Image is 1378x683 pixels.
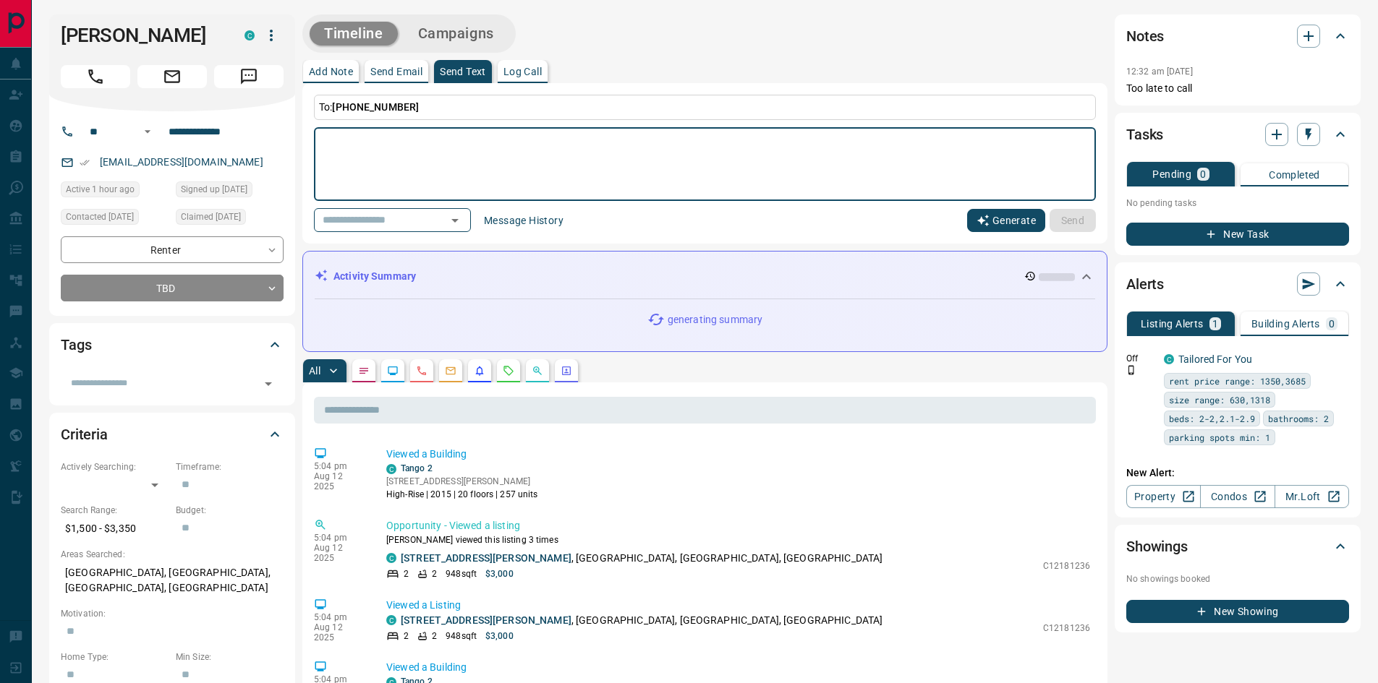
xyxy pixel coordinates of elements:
[1152,169,1191,179] p: Pending
[314,533,365,543] p: 5:04 pm
[1126,223,1349,246] button: New Task
[1141,319,1204,329] p: Listing Alerts
[370,66,422,77] p: Send Email
[386,447,1090,462] p: Viewed a Building
[314,622,365,643] p: Aug 12 2025
[61,460,169,473] p: Actively Searching:
[61,209,169,229] div: Thu Aug 07 2025
[1164,354,1174,364] div: condos.ca
[176,460,284,473] p: Timeframe:
[61,417,284,452] div: Criteria
[1126,352,1155,365] p: Off
[386,475,538,488] p: [STREET_ADDRESS][PERSON_NAME]
[137,65,207,88] span: Email
[401,613,882,628] p: , [GEOGRAPHIC_DATA], [GEOGRAPHIC_DATA], [GEOGRAPHIC_DATA]
[1126,365,1136,375] svg: Push Notification Only
[1178,353,1252,365] a: Tailored For You
[401,552,571,564] a: [STREET_ADDRESS][PERSON_NAME]
[1126,117,1349,152] div: Tasks
[100,156,263,168] a: [EMAIL_ADDRESS][DOMAIN_NAME]
[61,517,169,541] p: $1,500 - $3,350
[1126,465,1349,481] p: New Alert:
[503,66,542,77] p: Log Call
[61,607,284,620] p: Motivation:
[1169,411,1255,426] span: beds: 2-2,2.1-2.9
[1269,170,1320,180] p: Completed
[401,614,571,626] a: [STREET_ADDRESS][PERSON_NAME]
[61,24,223,47] h1: [PERSON_NAME]
[561,365,572,377] svg: Agent Actions
[61,561,284,600] p: [GEOGRAPHIC_DATA], [GEOGRAPHIC_DATA], [GEOGRAPHIC_DATA], [GEOGRAPHIC_DATA]
[1200,169,1206,179] p: 0
[432,630,437,643] p: 2
[314,95,1096,120] p: To:
[1126,123,1163,146] h2: Tasks
[445,210,465,231] button: Open
[1212,319,1218,329] p: 1
[401,463,433,473] a: Tango 2
[358,365,370,377] svg: Notes
[440,66,486,77] p: Send Text
[1043,559,1090,572] p: C12181236
[404,567,409,580] p: 2
[66,210,134,224] span: Contacted [DATE]
[386,488,538,501] p: High-Rise | 2015 | 20 floors | 257 units
[66,182,135,197] span: Active 1 hour ago
[139,123,156,140] button: Open
[1169,430,1270,444] span: parking spots min: 1
[445,365,456,377] svg: Emails
[1251,319,1320,329] p: Building Alerts
[1126,81,1349,96] p: Too late to call
[1275,485,1349,508] a: Mr.Loft
[244,30,255,40] div: condos.ca
[61,65,130,88] span: Call
[446,567,477,580] p: 948 sqft
[181,210,241,224] span: Claimed [DATE]
[61,181,169,202] div: Tue Aug 12 2025
[1126,66,1193,77] p: 12:32 am [DATE]
[404,22,509,46] button: Campaigns
[386,660,1090,675] p: Viewed a Building
[668,312,762,327] p: generating summary
[386,615,396,625] div: condos.ca
[309,366,320,376] p: All
[314,612,365,622] p: 5:04 pm
[401,551,882,566] p: , [GEOGRAPHIC_DATA], [GEOGRAPHIC_DATA], [GEOGRAPHIC_DATA]
[404,630,409,643] p: 2
[310,22,398,46] button: Timeline
[176,181,284,202] div: Mon Aug 04 2025
[1126,529,1349,564] div: Showings
[61,423,108,446] h2: Criteria
[80,158,90,168] svg: Email Verified
[386,464,396,474] div: condos.ca
[1126,192,1349,214] p: No pending tasks
[1169,374,1306,388] span: rent price range: 1350,3685
[176,650,284,663] p: Min Size:
[61,504,169,517] p: Search Range:
[485,630,514,643] p: $3,000
[314,461,365,471] p: 5:04 pm
[1043,622,1090,635] p: C12181236
[446,630,477,643] p: 948 sqft
[1126,272,1164,296] h2: Alerts
[314,471,365,491] p: Aug 12 2025
[967,209,1045,232] button: Generate
[258,374,278,394] button: Open
[1126,485,1201,508] a: Property
[503,365,514,377] svg: Requests
[61,333,91,356] h2: Tags
[61,548,284,561] p: Areas Searched:
[1126,572,1349,585] p: No showings booked
[61,650,169,663] p: Home Type:
[309,66,353,77] p: Add Note
[176,209,284,229] div: Wed Aug 06 2025
[181,182,247,197] span: Signed up [DATE]
[474,365,485,377] svg: Listing Alerts
[386,533,1090,546] p: [PERSON_NAME] viewed this listing 3 times
[1126,535,1188,558] h2: Showings
[61,275,284,301] div: TBD
[61,327,284,362] div: Tags
[532,365,543,377] svg: Opportunities
[333,269,416,284] p: Activity Summary
[386,598,1090,613] p: Viewed a Listing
